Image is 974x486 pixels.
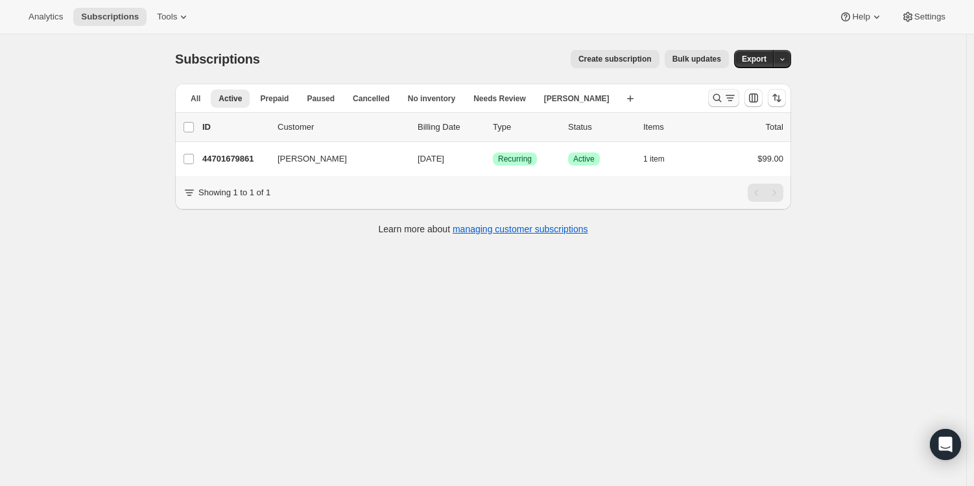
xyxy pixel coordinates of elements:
span: [PERSON_NAME] [278,152,347,165]
span: Subscriptions [81,12,139,22]
button: Analytics [21,8,71,26]
button: Help [831,8,890,26]
a: managing customer subscriptions [453,224,588,234]
button: 1 item [643,150,679,168]
span: Create subscription [578,54,652,64]
div: Type [493,121,558,134]
span: Bulk updates [672,54,721,64]
button: Sort the results [768,89,786,107]
span: Cancelled [353,93,390,104]
span: Active [219,93,242,104]
button: [PERSON_NAME] [270,149,399,169]
span: Paused [307,93,335,104]
p: Customer [278,121,407,134]
button: Subscriptions [73,8,147,26]
p: Total [766,121,783,134]
span: $99.00 [757,154,783,164]
span: Analytics [29,12,63,22]
button: Tools [149,8,198,26]
span: [DATE] [418,154,444,164]
button: Search and filter results [708,89,739,107]
button: Create subscription [571,50,659,68]
p: 44701679861 [202,152,267,165]
span: Recurring [498,154,532,164]
button: Create new view [620,90,641,108]
p: Status [568,121,633,134]
span: Needs Review [473,93,526,104]
button: Bulk updates [665,50,729,68]
span: All [191,93,200,104]
span: 1 item [643,154,665,164]
button: Settings [894,8,953,26]
div: Open Intercom Messenger [930,429,961,460]
nav: Pagination [748,184,783,202]
div: Items [643,121,708,134]
div: 44701679861[PERSON_NAME][DATE]SuccessRecurringSuccessActive1 item$99.00 [202,150,783,168]
p: ID [202,121,267,134]
span: Subscriptions [175,52,260,66]
span: Active [573,154,595,164]
span: Export [742,54,766,64]
span: Settings [914,12,945,22]
p: Learn more about [379,223,588,236]
span: [PERSON_NAME] [544,93,610,104]
span: No inventory [408,93,455,104]
span: Tools [157,12,177,22]
p: Showing 1 to 1 of 1 [198,186,270,199]
span: Prepaid [260,93,289,104]
button: Export [734,50,774,68]
div: IDCustomerBilling DateTypeStatusItemsTotal [202,121,783,134]
span: Help [852,12,870,22]
p: Billing Date [418,121,482,134]
button: Customize table column order and visibility [744,89,763,107]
